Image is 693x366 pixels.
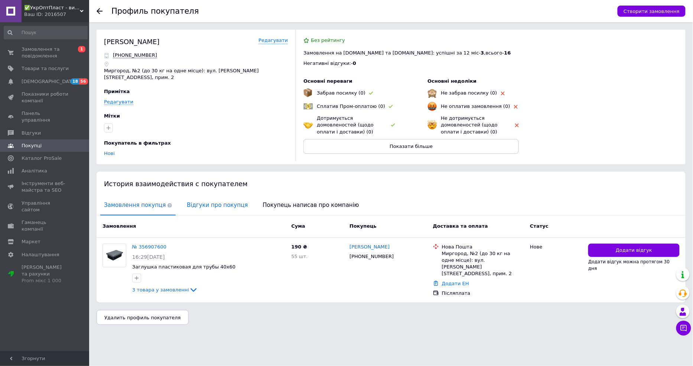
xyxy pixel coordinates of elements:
h1: Профиль покупателя [111,7,199,16]
span: 16:29[DATE] [132,254,165,260]
div: [PERSON_NAME] [104,37,160,46]
span: [PERSON_NAME] та рахунки [22,264,69,284]
span: 1 [78,46,85,52]
div: Післяплата [442,290,524,297]
img: emoji [427,120,437,130]
span: Додати відгук [616,247,652,254]
img: emoji [427,102,437,111]
span: Дотримується домовленостей (щодо оплати і доставки) (0) [317,115,374,134]
span: Покупці [22,142,42,149]
a: 3 товара у замовленні [132,287,198,293]
button: Додати відгук [588,244,680,257]
span: Відгуки про покупця [183,196,251,215]
span: Не забрав посилку (0) [441,90,497,96]
img: emoji [303,88,312,97]
input: Пошук [4,26,88,39]
span: Негативні відгуки: - [303,60,353,66]
p: Миргород, №2 (до 30 кг на одне місце): вул. [PERSON_NAME][STREET_ADDRESS], прим. 2 [104,67,288,81]
span: Статус [530,223,549,229]
span: Не дотримується домовленостей (щодо оплати і доставки) (0) [441,115,498,134]
div: [PHONE_NUMBER] [348,252,395,261]
button: Показати більше [303,139,519,154]
span: Основні недоліки [427,78,476,84]
span: [DEMOGRAPHIC_DATA] [22,78,77,85]
a: Нові [104,151,115,156]
span: Замовлення на [DOMAIN_NAME] та [DOMAIN_NAME]: успішні за 12 міс - , всього - [303,50,511,56]
span: Мітки [104,113,120,119]
img: rating-tag-type [391,123,395,127]
button: Удалить профиль покупателя [97,310,189,325]
span: Панель управління [22,110,69,123]
span: Гаманець компанії [22,219,69,233]
span: 16 [504,50,511,56]
a: Редагувати [104,99,133,105]
span: Сплатив Пром-оплатою (0) [317,103,385,109]
span: 3 [481,50,484,56]
span: Покупець [349,223,377,229]
span: Забрав посилку (0) [317,90,365,96]
span: Без рейтингу [311,37,345,43]
span: 56 [79,78,88,85]
span: Створити замовлення [624,9,680,14]
img: emoji [303,120,313,130]
span: Доставка та оплата [433,223,488,229]
img: rating-tag-type [389,105,393,108]
span: Відгуки [22,130,41,136]
img: emoji [427,88,437,98]
a: Додати ЕН [442,281,469,286]
span: Замовлення та повідомлення [22,46,69,59]
span: Cума [291,223,305,229]
a: Редагувати [258,37,288,44]
span: 190 ₴ [291,244,307,250]
span: Основні переваги [303,78,352,84]
span: История взаимодействия с покупателем [104,180,248,188]
span: Замовлення [103,223,136,229]
span: Відправити SMS [113,52,157,58]
span: Маркет [22,238,40,245]
div: Ваш ID: 2016507 [24,11,89,18]
button: Чат з покупцем [676,321,691,336]
a: № 356907600 [132,244,166,250]
span: 18 [71,78,79,85]
span: Налаштування [22,251,59,258]
img: emoji [303,102,313,111]
span: 3 товара у замовленні [132,287,189,293]
div: Prom мікс 1 000 [22,277,69,284]
img: rating-tag-type [514,105,518,109]
img: rating-tag-type [515,123,519,127]
span: Аналітика [22,168,47,174]
span: Покупець написав про компанію [259,196,363,215]
span: Примітка [104,89,130,94]
button: Створити замовлення [618,6,686,17]
span: Управління сайтом [22,200,69,213]
span: Додати відгук можна протягом 30 дня [588,259,670,271]
div: Нове [530,244,582,250]
span: 0 [353,60,356,66]
span: Показати більше [390,144,433,149]
div: Покупатель в фильтрах [104,140,286,146]
span: 55 шт. [291,254,308,259]
div: Нова Пошта [442,244,524,250]
div: Миргород, №2 (до 30 кг на одне місце): вул. [PERSON_NAME][STREET_ADDRESS], прим. 2 [442,250,524,277]
img: rating-tag-type [501,92,505,95]
span: Товари та послуги [22,65,69,72]
span: ✅УкрОптПласт - виробник пластикових заглушок і ритуальної фурнітури в Україні [24,4,80,11]
span: Інструменти веб-майстра та SEO [22,180,69,194]
img: rating-tag-type [369,92,373,95]
div: Повернутися назад [97,8,103,14]
span: Удалить профиль покупателя [104,315,181,320]
a: Фото товару [103,244,126,267]
span: Не оплатив замовлення (0) [441,103,510,109]
span: Замовлення покупця [100,196,176,215]
a: [PERSON_NAME] [349,244,390,251]
a: Заглушка пластиковая для трубы 40х60 [132,264,235,270]
img: Фото товару [103,244,126,267]
span: Показники роботи компанії [22,91,69,104]
span: Каталог ProSale [22,155,62,162]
